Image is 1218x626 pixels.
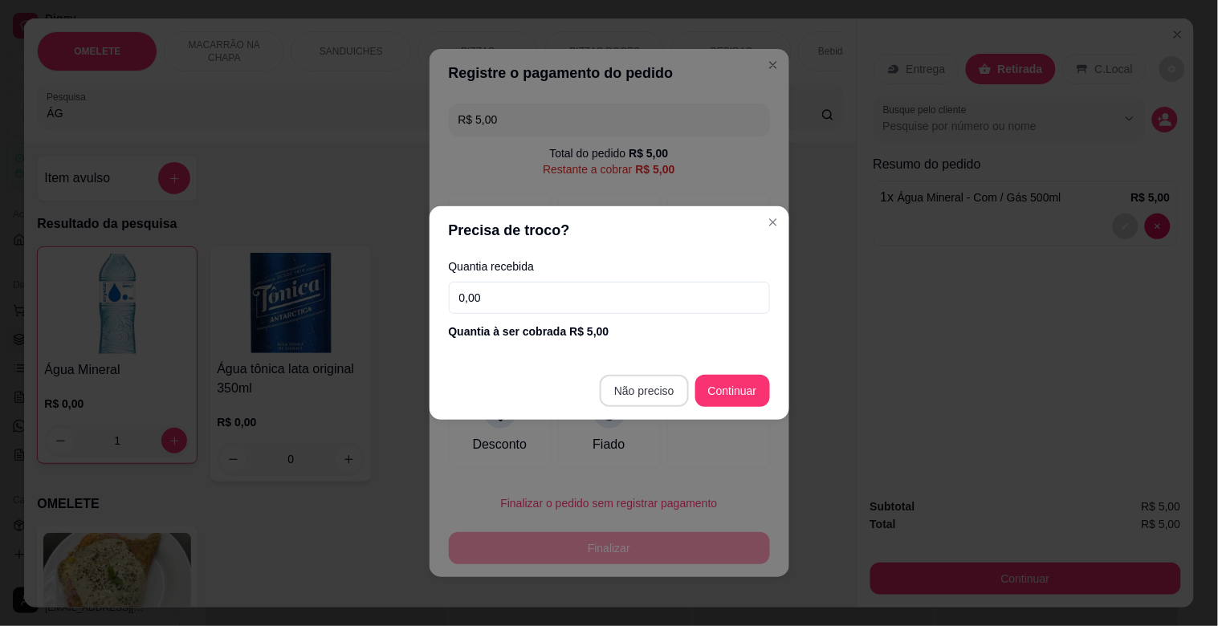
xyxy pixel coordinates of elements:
[449,261,770,272] label: Quantia recebida
[449,323,770,339] div: Quantia à ser cobrada R$ 5,00
[600,375,689,407] button: Não preciso
[430,206,789,254] header: Precisa de troco?
[760,209,786,235] button: Close
[695,375,770,407] button: Continuar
